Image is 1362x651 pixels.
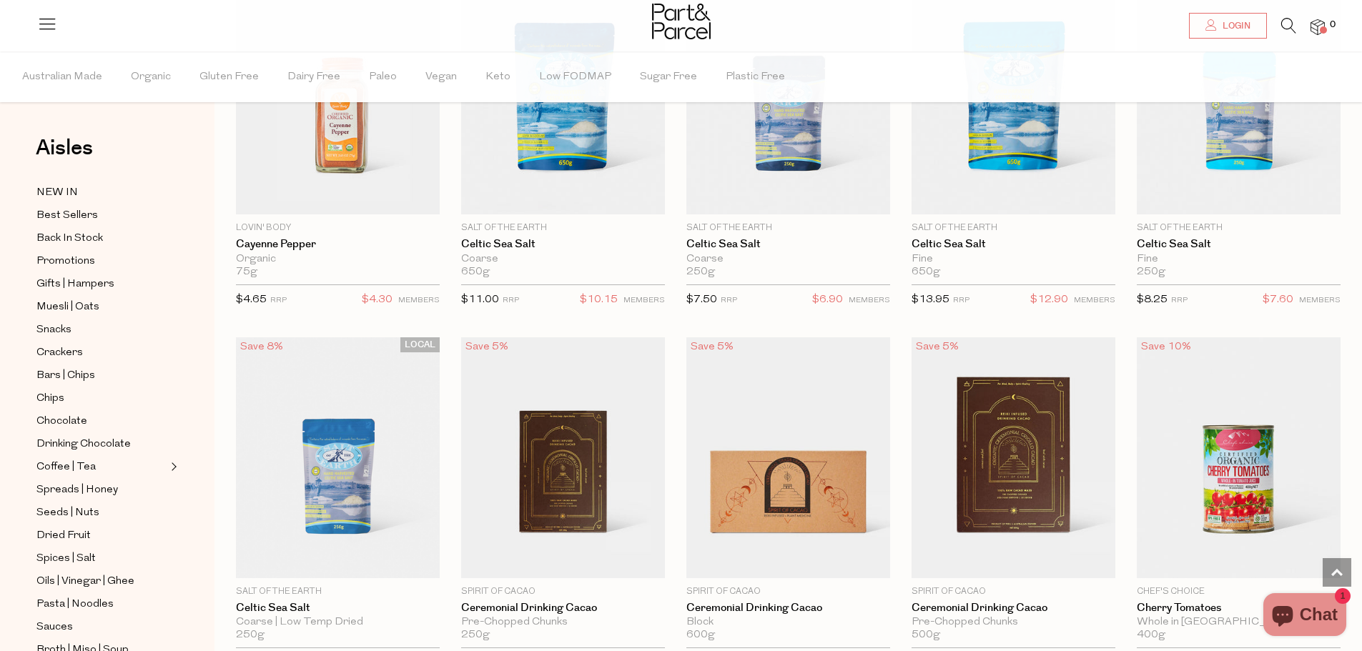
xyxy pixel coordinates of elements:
[912,294,949,305] span: $13.95
[461,266,490,279] span: 650g
[461,585,665,598] p: Spirit of Cacao
[686,294,717,305] span: $7.50
[912,253,1115,266] div: Fine
[36,252,167,270] a: Promotions
[36,207,98,224] span: Best Sellers
[36,184,167,202] a: NEW IN
[36,367,95,384] span: Bars | Chips
[1137,585,1341,598] p: Chef's Choice
[1299,297,1341,304] small: MEMBERS
[36,527,91,545] span: Dried Fruit
[22,52,102,102] span: Australian Made
[36,595,167,613] a: Pasta | Noodles
[461,238,665,251] a: Celtic Sea Salt
[1137,629,1165,642] span: 400g
[1137,253,1341,266] div: Fine
[686,337,890,577] img: Ceremonial Drinking Cacao
[36,482,118,499] span: Spreads | Honey
[721,297,737,304] small: RRP
[36,573,134,590] span: Oils | Vinegar | Ghee
[36,505,99,522] span: Seeds | Nuts
[36,436,131,453] span: Drinking Chocolate
[461,337,513,357] div: Save 5%
[236,238,440,251] a: Cayenne Pepper
[912,238,1115,251] a: Celtic Sea Salt
[686,222,890,234] p: Salt of The Earth
[398,297,440,304] small: MEMBERS
[686,337,738,357] div: Save 5%
[1259,593,1351,640] inbox-online-store-chat: Shopify online store chat
[36,230,103,247] span: Back In Stock
[36,618,167,636] a: Sauces
[400,337,440,352] span: LOCAL
[236,629,265,642] span: 250g
[199,52,259,102] span: Gluten Free
[1137,337,1341,577] img: Cherry Tomatoes
[270,297,287,304] small: RRP
[36,550,167,567] a: Spices | Salt
[461,222,665,234] p: Salt of The Earth
[362,291,393,309] span: $4.30
[686,629,715,642] span: 600g
[686,585,890,598] p: Spirit of Cacao
[1311,19,1325,34] a: 0
[36,572,167,590] a: Oils | Vinegar | Ghee
[236,222,440,234] p: Lovin' Body
[686,238,890,251] a: Celtic Sea Salt
[1326,19,1339,31] span: 0
[812,291,843,309] span: $6.90
[1137,238,1341,251] a: Celtic Sea Salt
[461,337,665,577] img: Ceremonial Drinking Cacao
[36,459,96,476] span: Coffee | Tea
[1171,297,1188,304] small: RRP
[686,602,890,615] a: Ceremonial Drinking Cacao
[36,527,167,545] a: Dried Fruit
[369,52,397,102] span: Paleo
[36,344,167,362] a: Crackers
[912,337,1115,577] img: Ceremonial Drinking Cacao
[236,337,287,357] div: Save 8%
[1219,20,1250,32] span: Login
[912,616,1115,629] div: Pre-Chopped Chunks
[236,337,440,577] img: Celtic Sea Salt
[36,184,78,202] span: NEW IN
[1137,337,1195,357] div: Save 10%
[36,413,87,430] span: Chocolate
[1137,602,1341,615] a: Cherry Tomatoes
[236,602,440,615] a: Celtic Sea Salt
[36,389,167,407] a: Chips
[36,132,93,164] span: Aisles
[36,596,114,613] span: Pasta | Noodles
[36,481,167,499] a: Spreads | Honey
[36,322,71,339] span: Snacks
[461,294,499,305] span: $11.00
[912,222,1115,234] p: Salt of The Earth
[623,297,665,304] small: MEMBERS
[236,616,440,629] div: Coarse | Low Temp Dried
[236,266,257,279] span: 75g
[236,294,267,305] span: $4.65
[36,207,167,224] a: Best Sellers
[461,629,490,642] span: 250g
[485,52,510,102] span: Keto
[1030,291,1068,309] span: $12.90
[167,458,177,475] button: Expand/Collapse Coffee | Tea
[36,253,95,270] span: Promotions
[1263,291,1293,309] span: $7.60
[36,276,114,293] span: Gifts | Hampers
[36,229,167,247] a: Back In Stock
[236,253,440,266] div: Organic
[36,550,96,567] span: Spices | Salt
[36,619,73,636] span: Sauces
[36,412,167,430] a: Chocolate
[36,298,167,316] a: Muesli | Oats
[36,504,167,522] a: Seeds | Nuts
[425,52,457,102] span: Vegan
[36,321,167,339] a: Snacks
[36,458,167,476] a: Coffee | Tea
[461,253,665,266] div: Coarse
[36,275,167,293] a: Gifts | Hampers
[912,602,1115,615] a: Ceremonial Drinking Cacao
[461,616,665,629] div: Pre-Chopped Chunks
[1137,294,1168,305] span: $8.25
